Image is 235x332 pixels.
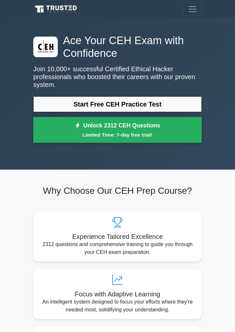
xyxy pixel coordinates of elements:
a: Unlock 2312 CEH QuestionsLimited Time: 7-day free trial! [33,117,202,143]
button: Toggle navigation [183,3,202,16]
h2: Why Choose Our CEH Prep Course? [33,185,202,196]
h5: Experience Tailored Excellence [39,233,196,241]
h1: Ace Your CEH Exam with Confidence [33,34,202,60]
p: Join 10,000+ successful Certified Ethical Hacker professionals who boosted their careers with our... [33,65,202,89]
p: 2312 questions and comprehensive training to guide you through your CEH exam preparation. [39,241,196,256]
h5: Focus with Adaptive Learning [39,290,196,298]
small: Limited Time: 7-day free trial! [41,131,194,139]
a: Start Free CEH Practice Test [33,96,202,112]
p: An intelligent system designed to focus your efforts where they're needed most, solidifying your ... [39,298,196,314]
